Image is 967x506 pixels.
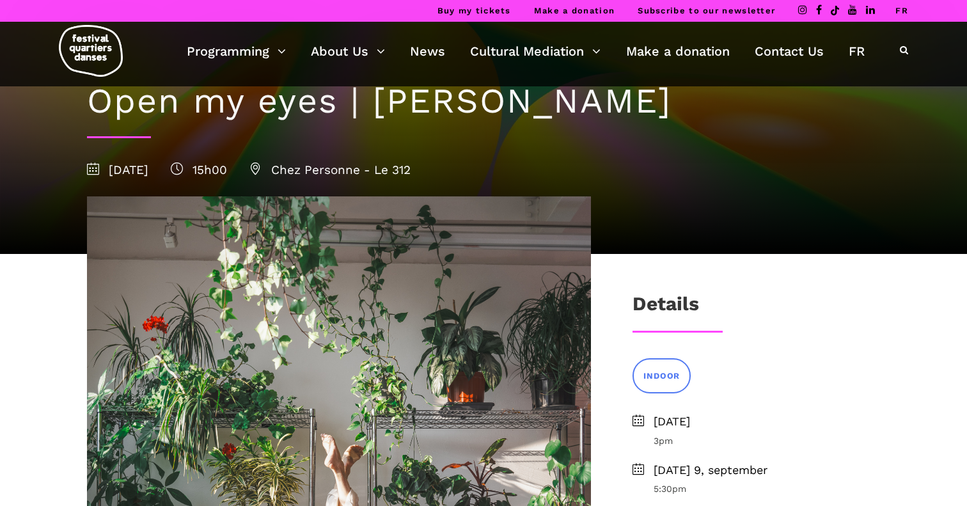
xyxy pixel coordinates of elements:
[410,40,445,62] a: News
[249,162,411,177] span: Chez Personne - Le 312
[59,25,123,77] img: logo-fqd-med
[171,162,227,177] span: 15h00
[633,292,699,324] h3: Details
[643,370,680,383] span: INDOOR
[187,40,286,62] a: Programming
[534,6,615,15] a: Make a donation
[654,434,880,448] span: 3pm
[654,461,880,480] span: [DATE] 9, september
[437,6,511,15] a: Buy my tickets
[638,6,775,15] a: Subscribe to our newsletter
[895,6,908,15] a: FR
[87,162,148,177] span: [DATE]
[626,40,730,62] a: Make a donation
[849,40,865,62] a: FR
[311,40,385,62] a: About Us
[755,40,824,62] a: Contact Us
[470,40,601,62] a: Cultural Mediation
[654,482,880,496] span: 5:30pm
[654,413,880,431] span: [DATE]
[87,81,880,122] h1: Open my eyes | [PERSON_NAME]
[633,358,691,393] a: INDOOR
